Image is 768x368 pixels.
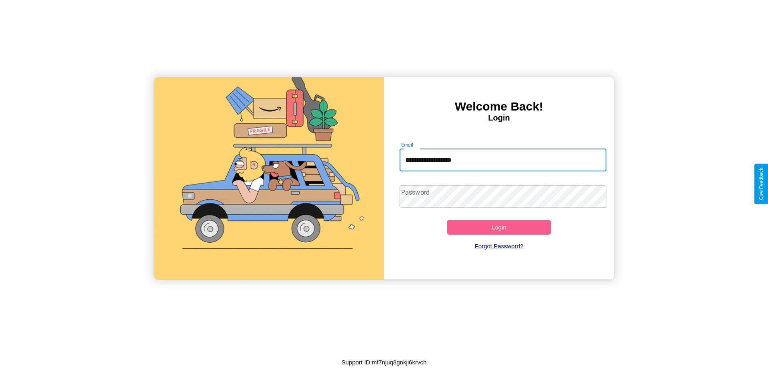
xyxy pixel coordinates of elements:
[384,113,614,123] h4: Login
[758,168,764,200] div: Give Feedback
[342,357,427,368] p: Support ID: mf7njuq8gnkji6krvch
[396,235,603,257] a: Forgot Password?
[401,141,414,148] label: Email
[154,77,384,280] img: gif
[384,100,614,113] h3: Welcome Back!
[447,220,551,235] button: Login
